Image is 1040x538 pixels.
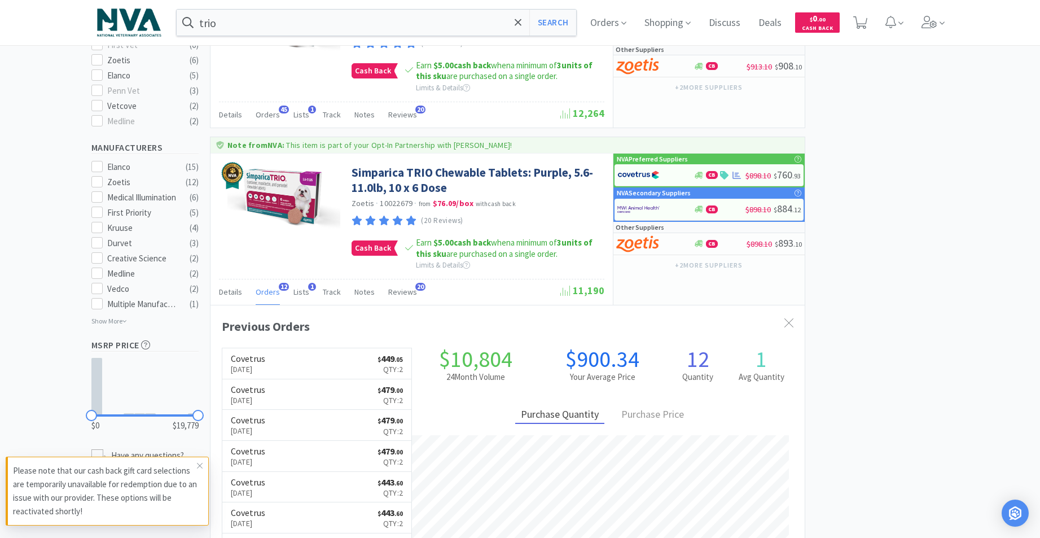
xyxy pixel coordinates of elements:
h1: 12 [666,348,730,370]
span: $ [774,172,777,180]
div: Zoetis [107,54,177,67]
a: Covetrus[DATE]$443.60Qty:2 [222,502,412,533]
a: Covetrus[DATE]$479.00Qty:2 [222,410,412,441]
h2: Your Average Price [539,370,666,384]
span: Notes [354,287,375,297]
div: Open Intercom Messenger [1002,500,1029,527]
img: f6b2451649754179b5b4e0c70c3f7cb0_2.png [617,201,660,218]
div: Elanco [107,69,177,82]
img: a673e5ab4e5e497494167fe422e9a3ab.png [616,235,659,252]
span: Cash Back [352,64,394,78]
span: 20 [415,106,425,113]
img: 57495fe166524940932acd7465df8c21_605127.png [227,165,340,229]
h6: Covetrus [231,478,265,487]
h6: Covetrus [231,415,265,425]
div: Previous Orders [222,317,793,336]
p: Other Suppliers [616,222,664,233]
span: $5.00 [433,60,454,71]
h1: 1 [730,348,793,370]
span: $898.10 [747,239,772,249]
span: . 00 [394,448,403,456]
p: Other Suppliers [616,44,664,55]
a: Covetrus[DATE]$449.05Qty:2 [222,348,412,379]
span: Orders [256,110,280,120]
span: 12 [279,283,289,291]
span: from [419,200,431,208]
div: ( 2 ) [190,115,199,128]
p: This item is part of your Opt-In Partnership with [PERSON_NAME]! [286,140,512,150]
a: Simparica TRIO Chewable Tablets: Purple, 5.6-11.0lb, 10 x 6 Dose [352,165,602,196]
div: Multiple Manufacturers [107,298,177,311]
span: 479 [378,445,403,457]
h5: MSRP Price [91,339,199,352]
div: ( 3 ) [190,84,199,98]
div: ( 2 ) [190,267,199,281]
span: 443 [378,476,403,488]
h2: 24 Month Volume [412,370,539,384]
div: ( 1 ) [190,298,199,311]
p: [DATE] [231,456,265,468]
span: 10022679 [380,198,413,208]
span: . 00 [394,387,403,395]
span: 0 [810,13,826,24]
span: $ [378,479,381,487]
div: Durvet [107,237,177,250]
span: $ [775,63,778,71]
div: ( 15 ) [186,160,199,174]
div: ( 5 ) [190,69,199,82]
div: Creative Science [107,252,177,265]
span: Lists [293,110,309,120]
strong: cash back [433,237,491,248]
h6: Covetrus [231,354,265,363]
span: $5.00 [433,237,454,248]
h2: Avg Quantity [730,370,793,384]
span: $0 [91,419,99,432]
a: $0.00Cash Back [795,7,840,38]
span: with cash back [476,200,516,208]
div: ( 6 ) [190,191,199,204]
img: 77fca1acd8b6420a9015268ca798ef17_1.png [617,167,660,183]
span: . 10 [793,240,802,248]
span: 1 [308,283,316,291]
h1: $900.34 [539,348,666,370]
h6: Covetrus [231,447,265,456]
img: 63c5bf86fc7e40bdb3a5250099754568_2.png [91,3,167,42]
div: Vedco [107,282,177,296]
span: $ [378,387,381,395]
div: Purchase Quantity [515,406,604,424]
p: NVA Secondary Suppliers [617,187,691,198]
p: Have any questions? [111,449,184,461]
a: Deals [754,18,786,28]
div: First Priority [107,206,177,220]
h6: Covetrus [231,385,265,394]
button: Search [529,10,576,36]
p: Qty: 2 [378,363,403,375]
span: $ [378,510,381,518]
span: Limits & Details [416,260,470,270]
div: ( 2 ) [190,99,199,113]
span: Details [219,287,242,297]
p: Qty: 2 [378,517,403,530]
span: $898.10 [745,204,771,215]
span: Cash Back [352,241,394,255]
div: ( 5 ) [190,206,199,220]
p: Show More [91,313,127,326]
h1: $10,804 [412,348,539,370]
div: Medical Illumination [107,191,177,204]
span: Lists [293,287,309,297]
span: CB [707,172,717,178]
span: . 10 [793,63,802,71]
div: Medline [107,115,177,128]
span: CB [707,206,717,213]
div: Kruuse [107,221,177,235]
input: Search by item, sku, manufacturer, ingredient, size... [177,10,577,36]
div: ( 2 ) [190,252,199,265]
span: $ [378,356,381,364]
button: +2more suppliers [669,80,748,95]
span: · [376,198,378,208]
span: · [414,198,416,208]
div: Penn Vet [107,84,177,98]
p: [DATE] [231,394,265,406]
span: Earn [416,237,491,248]
span: . 60 [394,479,403,487]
